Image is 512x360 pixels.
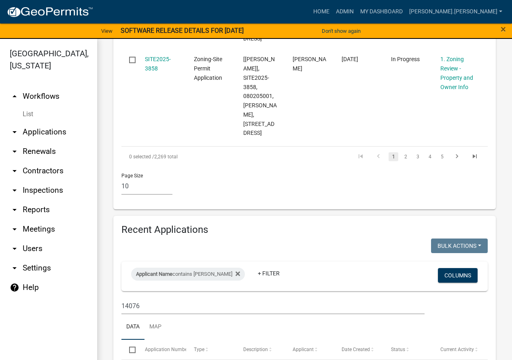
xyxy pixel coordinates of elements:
span: Applicant [293,347,314,352]
span: Type [194,347,204,352]
button: Bulk Actions [431,239,488,253]
button: Close [501,24,506,34]
button: Don't show again [319,24,364,38]
i: arrow_drop_down [10,147,19,156]
span: × [501,23,506,35]
a: Map [144,314,166,340]
span: Description [243,347,268,352]
button: Columns [438,268,478,283]
datatable-header-cell: Date Created [334,340,383,359]
span: [Tyler Lindsay], SITE2025-3858, 080205001, JASON BURLEY, 20149 CO HWY 21 [243,56,277,136]
i: arrow_drop_down [10,166,19,176]
a: View [98,24,116,38]
datatable-header-cell: Application Number [137,340,186,359]
a: 5 [437,152,447,161]
i: arrow_drop_down [10,127,19,137]
a: [PERSON_NAME].[PERSON_NAME] [406,4,506,19]
li: page 3 [412,150,424,164]
span: 0 selected / [129,154,154,160]
a: 4 [425,152,435,161]
span: In Progress [391,56,420,62]
datatable-header-cell: Select [121,340,137,359]
i: help [10,283,19,292]
div: contains [PERSON_NAME] [131,268,245,281]
input: Search for applications [121,298,425,314]
a: go to next page [449,152,465,161]
span: Applicant Name [136,271,172,277]
i: arrow_drop_up [10,92,19,101]
span: Date Created [342,347,370,352]
a: go to first page [353,152,368,161]
datatable-header-cell: Current Activity [432,340,482,359]
i: arrow_drop_down [10,224,19,234]
a: + Filter [251,266,286,281]
span: Application Number [145,347,189,352]
a: SITE2025-3858 [145,56,171,72]
i: arrow_drop_down [10,263,19,273]
strong: SOFTWARE RELEASE DETAILS FOR [DATE] [121,27,244,34]
div: 2,269 total [121,147,265,167]
a: 3 [413,152,423,161]
span: Zoning-Site Permit Application [194,56,222,81]
i: arrow_drop_down [10,185,19,195]
li: page 5 [436,150,448,164]
a: go to previous page [371,152,386,161]
span: Status [391,347,405,352]
a: Home [310,4,333,19]
datatable-header-cell: Type [186,340,236,359]
a: Data [121,314,144,340]
datatable-header-cell: Description [236,340,285,359]
a: Admin [333,4,357,19]
li: page 2 [399,150,412,164]
li: page 1 [387,150,399,164]
i: arrow_drop_down [10,244,19,253]
datatable-header-cell: Applicant [285,340,334,359]
span: Jason Burley [293,56,326,72]
i: arrow_drop_down [10,205,19,215]
a: 1 [389,152,398,161]
a: My Dashboard [357,4,406,19]
a: go to last page [467,152,482,161]
li: page 4 [424,150,436,164]
span: 09/08/2025 [342,56,358,62]
span: Current Activity [440,347,474,352]
datatable-header-cell: Status [383,340,433,359]
a: 2 [401,152,410,161]
a: 1. Zoning Review - Property and Owner Info [440,56,473,90]
h4: Recent Applications [121,224,488,236]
